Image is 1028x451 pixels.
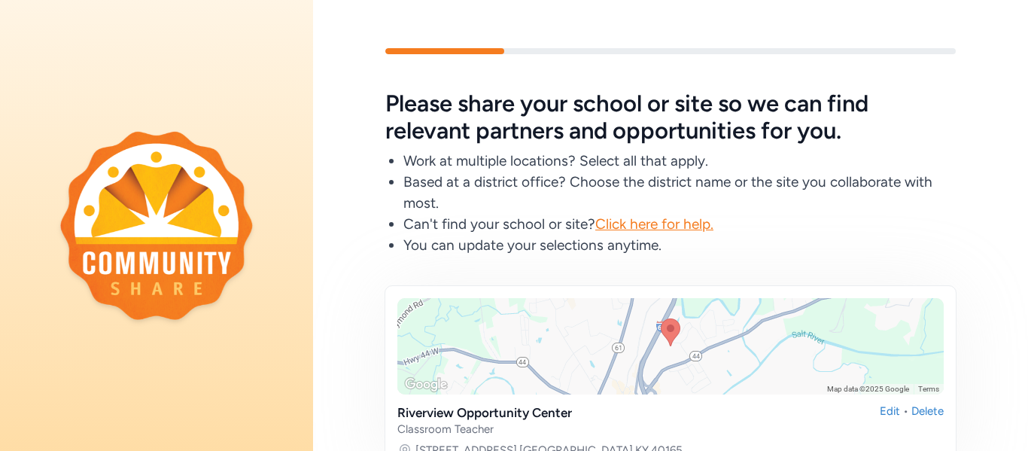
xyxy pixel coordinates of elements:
li: Based at a district office? Choose the district name or the site you collaborate with most. [403,172,956,214]
li: You can update your selections anytime. [403,235,956,256]
a: Open this area in Google Maps (opens a new window) [401,375,451,395]
span: Click here for help. [595,215,713,233]
span: Map data ©2025 Google [827,385,909,393]
div: • [903,404,908,437]
div: Delete [911,404,944,437]
h5: Please share your school or site so we can find relevant partners and opportunities for you. [385,90,956,145]
li: Can't find your school or site? [403,214,956,235]
div: Edit [880,404,900,437]
a: Terms (opens in new tab) [918,385,939,393]
img: logo [60,131,253,319]
div: Classroom Teacher [397,422,572,437]
li: Work at multiple locations? Select all that apply. [403,151,956,172]
div: Riverview Opportunity Center [397,404,572,422]
img: Google [401,375,451,395]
